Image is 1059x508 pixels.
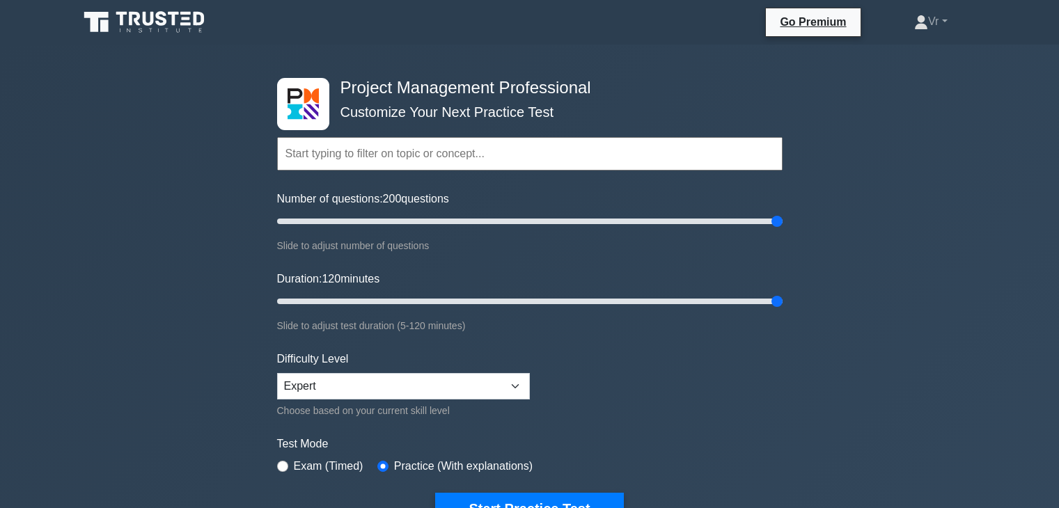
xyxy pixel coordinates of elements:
div: Slide to adjust test duration (5-120 minutes) [277,317,783,334]
input: Start typing to filter on topic or concept... [277,137,783,170]
label: Practice (With explanations) [394,458,533,475]
label: Number of questions: questions [277,191,449,207]
label: Duration: minutes [277,271,380,287]
div: Slide to adjust number of questions [277,237,783,254]
a: Go Premium [771,13,854,31]
span: 200 [383,193,402,205]
a: Vr [881,8,980,35]
label: Difficulty Level [277,351,349,367]
label: Exam (Timed) [294,458,363,475]
span: 120 [322,273,340,285]
div: Choose based on your current skill level [277,402,530,419]
label: Test Mode [277,436,783,452]
h4: Project Management Professional [335,78,714,98]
